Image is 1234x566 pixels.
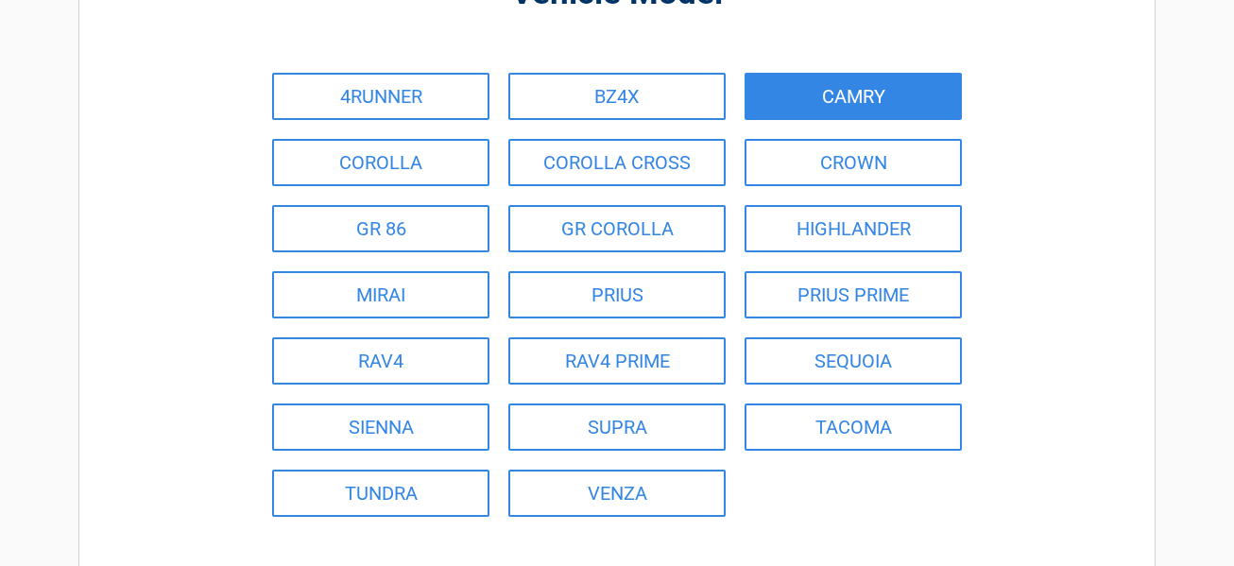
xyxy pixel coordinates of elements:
[745,205,962,252] a: HIGHLANDER
[745,73,962,120] a: CAMRY
[745,403,962,451] a: TACOMA
[272,337,489,385] a: RAV4
[745,139,962,186] a: CROWN
[745,337,962,385] a: SEQUOIA
[745,271,962,318] a: PRIUS PRIME
[272,403,489,451] a: SIENNA
[508,403,726,451] a: SUPRA
[508,139,726,186] a: COROLLA CROSS
[272,470,489,517] a: TUNDRA
[508,205,726,252] a: GR COROLLA
[508,337,726,385] a: RAV4 PRIME
[508,271,726,318] a: PRIUS
[272,271,489,318] a: MIRAI
[272,205,489,252] a: GR 86
[272,73,489,120] a: 4RUNNER
[508,73,726,120] a: BZ4X
[272,139,489,186] a: COROLLA
[508,470,726,517] a: VENZA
